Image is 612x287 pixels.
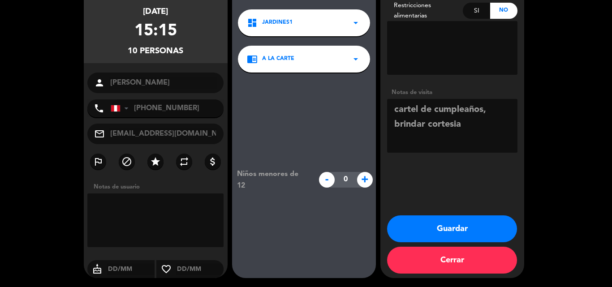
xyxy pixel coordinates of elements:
i: dashboard [247,17,258,28]
div: Peru (Perú): +51 [111,100,132,117]
i: mail_outline [94,129,105,139]
div: [DATE] [143,5,168,18]
span: A la Carte [262,55,294,64]
button: Guardar [387,215,517,242]
i: phone [94,103,104,114]
i: arrow_drop_down [350,54,361,64]
i: chrome_reader_mode [247,54,258,64]
div: Restricciones alimentarias [387,0,463,21]
input: DD/MM [176,264,224,275]
i: person [94,77,105,88]
i: block [121,156,132,167]
div: 10 personas [128,45,183,58]
i: outlined_flag [93,156,103,167]
span: + [357,172,373,188]
div: No [490,3,517,19]
button: Cerrar [387,247,517,274]
div: Notas de usuario [89,182,228,192]
i: arrow_drop_down [350,17,361,28]
i: star [150,156,161,167]
input: DD/MM [107,264,155,275]
span: Jardines1 [262,18,293,27]
i: cake [87,264,107,274]
span: - [319,172,335,188]
i: attach_money [207,156,218,167]
i: favorite_border [156,264,176,274]
i: repeat [179,156,190,167]
div: Niños menores de 12 [230,168,314,192]
div: Si [463,3,490,19]
div: 15:15 [134,18,177,45]
div: Notas de visita [387,88,517,97]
